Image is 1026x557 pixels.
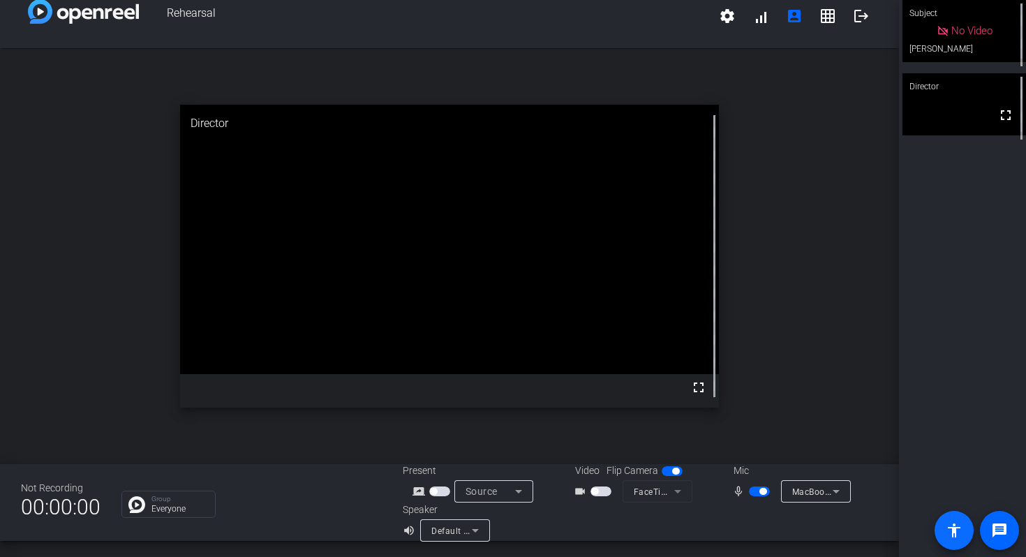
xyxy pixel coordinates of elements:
[607,463,658,478] span: Flip Camera
[21,481,101,496] div: Not Recording
[719,8,736,24] mat-icon: settings
[946,522,962,539] mat-icon: accessibility
[786,8,803,24] mat-icon: account_box
[151,496,208,503] p: Group
[792,486,932,497] span: MacBook Air Microphone (Built-in)
[991,522,1008,539] mat-icon: message
[732,483,749,500] mat-icon: mic_none
[720,463,859,478] div: Mic
[819,8,836,24] mat-icon: grid_on
[902,73,1026,100] div: Director
[151,505,208,513] p: Everyone
[403,522,419,539] mat-icon: volume_up
[574,483,590,500] mat-icon: videocam_outline
[466,486,498,497] span: Source
[403,463,542,478] div: Present
[431,525,597,536] span: Default - MacBook Air Speakers (Built-in)
[951,24,992,37] span: No Video
[180,105,720,142] div: Director
[412,483,429,500] mat-icon: screen_share_outline
[403,503,486,517] div: Speaker
[853,8,870,24] mat-icon: logout
[21,490,101,524] span: 00:00:00
[690,379,707,396] mat-icon: fullscreen
[128,496,145,513] img: Chat Icon
[997,107,1014,124] mat-icon: fullscreen
[575,463,600,478] span: Video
